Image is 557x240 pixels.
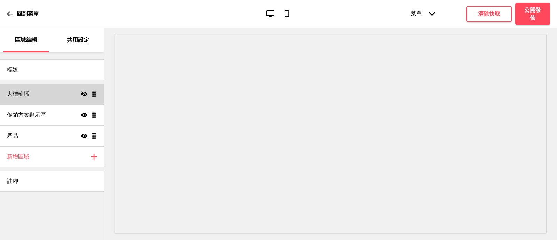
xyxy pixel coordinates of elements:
[7,66,18,73] h4: 標題
[522,6,543,22] h4: 公開發佈
[7,132,18,140] h4: 產品
[7,5,39,23] a: 回到菜單
[17,10,39,18] p: 回到菜單
[15,36,37,44] p: 區域編輯
[7,153,29,161] h4: 新增區域
[67,36,89,44] p: 共用設定
[466,6,512,22] button: 清除快取
[7,90,29,98] h4: 大標輪播
[7,177,18,185] h4: 註腳
[478,10,500,18] h4: 清除快取
[515,3,550,25] button: 公開發佈
[7,111,46,119] h4: 促銷方案顯示區
[404,3,442,24] div: 菜單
